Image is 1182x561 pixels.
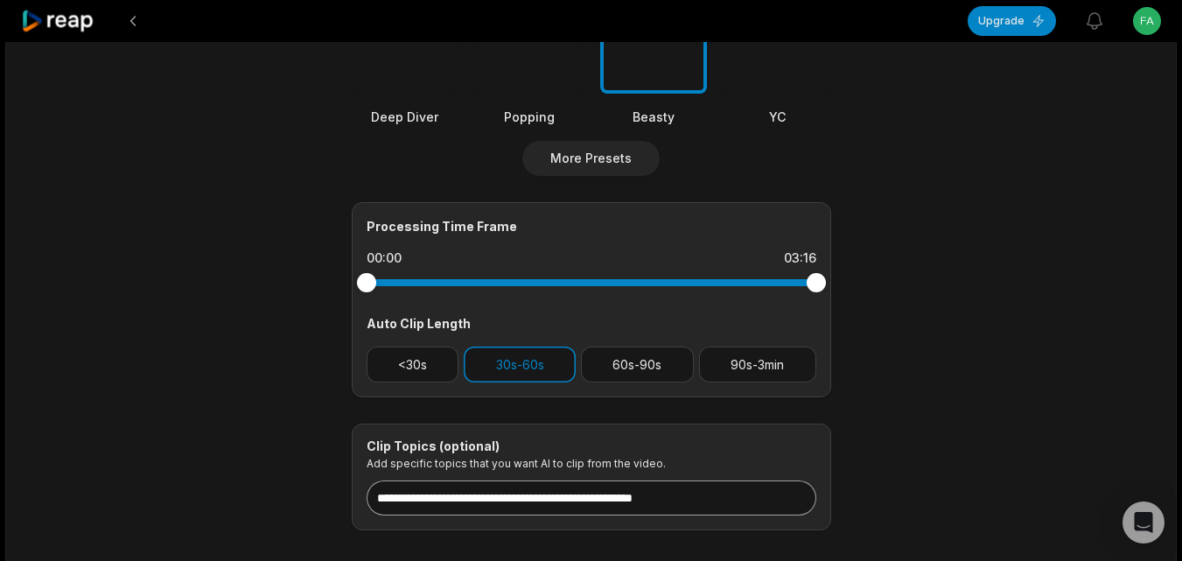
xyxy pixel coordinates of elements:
div: 03:16 [784,249,816,267]
div: YC [724,108,831,126]
p: Add specific topics that you want AI to clip from the video. [367,457,816,470]
div: Popping [476,108,583,126]
div: Auto Clip Length [367,314,816,333]
button: 90s-3min [699,347,816,382]
button: <30s [367,347,459,382]
button: 30s-60s [464,347,576,382]
div: Open Intercom Messenger [1123,501,1165,543]
button: More Presets [522,141,660,176]
button: 60s-90s [581,347,694,382]
div: Beasty [600,108,707,126]
div: Deep Diver [352,108,458,126]
button: Upgrade [968,6,1056,36]
div: Processing Time Frame [367,217,816,235]
div: 00:00 [367,249,402,267]
div: Clip Topics (optional) [367,438,816,454]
